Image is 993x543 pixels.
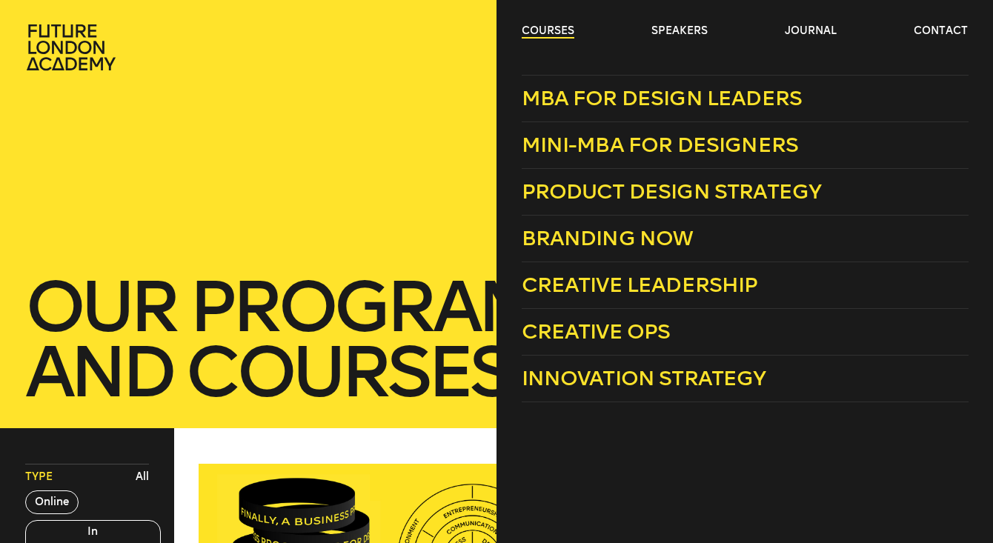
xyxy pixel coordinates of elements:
a: MBA for Design Leaders [522,75,969,122]
span: Creative Leadership [522,273,758,297]
span: Branding Now [522,226,694,250]
span: Innovation Strategy [522,366,766,390]
a: contact [914,24,968,39]
a: Branding Now [522,216,969,262]
a: Creative Leadership [522,262,969,309]
span: Product Design Strategy [522,179,822,204]
span: MBA for Design Leaders [522,86,803,110]
a: speakers [651,24,708,39]
a: Creative Ops [522,309,969,356]
a: Innovation Strategy [522,356,969,402]
span: Mini-MBA for Designers [522,133,799,157]
a: Product Design Strategy [522,169,969,216]
a: journal [785,24,837,39]
span: Creative Ops [522,319,671,344]
a: courses [522,24,574,39]
a: Mini-MBA for Designers [522,122,969,169]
